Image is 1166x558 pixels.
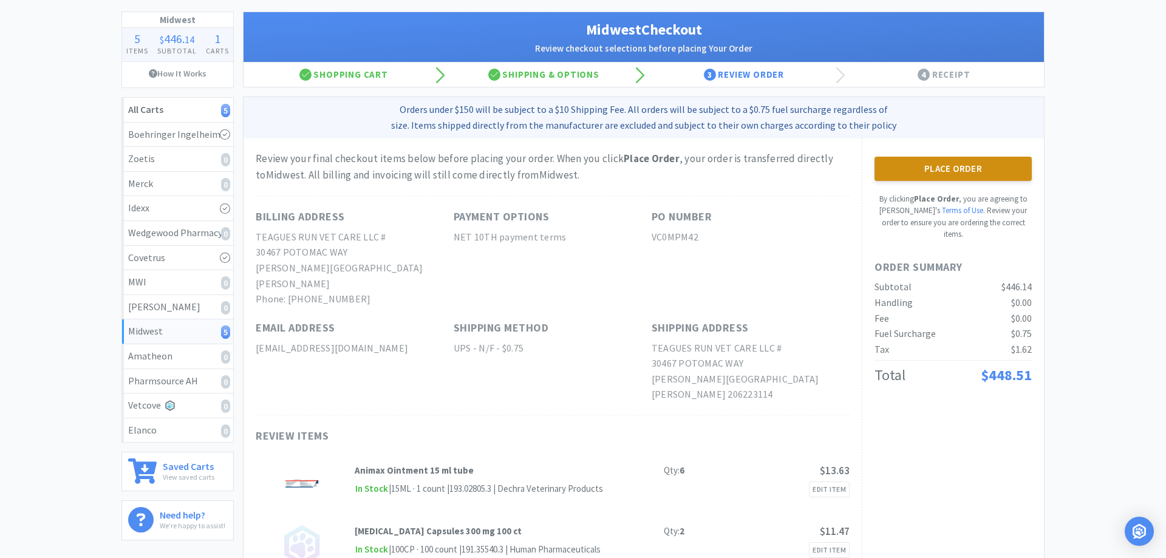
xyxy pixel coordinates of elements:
[128,225,227,241] div: Wedgewood Pharmacy
[221,178,230,191] i: 0
[874,193,1032,240] p: By clicking , you are agreeing to [PERSON_NAME]'s . Review your order to ensure you are ordering ...
[664,463,684,478] div: Qty:
[652,208,712,226] h1: PO Number
[122,196,233,221] a: Idexx
[122,62,233,85] a: How It Works
[221,227,230,240] i: 0
[122,123,233,148] a: Boehringer Ingelheim
[128,423,227,438] div: Elanco
[355,542,389,557] span: In Stock
[128,274,227,290] div: MWI
[256,260,454,291] h2: [PERSON_NAME][GEOGRAPHIC_DATA][PERSON_NAME]
[809,542,850,558] a: Edit Item
[844,63,1045,87] div: Receipt
[122,98,233,123] a: All Carts5
[221,375,230,389] i: 0
[122,418,233,443] a: Elanco0
[122,295,233,320] a: [PERSON_NAME]0
[652,356,850,372] h2: 30467 POTOMAC WAY
[389,543,457,555] span: | 100CP · 100 count
[704,69,716,81] span: 3
[128,349,227,364] div: Amatheon
[248,102,1039,133] p: Orders under $150 will be subject to a $10 Shipping Fee. All orders will be subject to a $0.75 fu...
[444,63,644,87] div: Shipping & Options
[454,230,652,245] h2: NET 10TH payment terms
[128,324,227,339] div: Midwest
[874,259,1032,276] h1: Order Summary
[128,127,227,143] div: Boehringer Ingelheim
[624,152,680,165] strong: Place Order
[122,45,153,56] h4: Items
[122,147,233,172] a: Zoetis0
[122,393,233,418] a: Vetcove0
[874,279,912,295] div: Subtotal
[256,427,620,445] h1: Review Items
[644,63,844,87] div: Review Order
[256,245,454,260] h2: 30467 POTOMAC WAY
[1011,327,1032,339] span: $0.75
[874,295,913,311] div: Handling
[355,481,389,497] span: In Stock
[201,45,233,56] h4: Carts
[122,319,233,344] a: Midwest5
[128,176,227,192] div: Merck
[652,230,850,245] h2: VC0MPM42
[942,205,983,216] a: Terms of Use
[1001,281,1032,293] span: $446.14
[122,270,233,295] a: MWI0
[918,69,930,81] span: 4
[256,230,454,245] h2: TEAGUES RUN VET CARE LLC #
[122,246,233,271] a: Covetrus
[121,452,234,491] a: Saved CartsView saved carts
[221,153,230,166] i: 0
[389,483,445,494] span: | 15ML · 1 count
[981,366,1032,384] span: $448.51
[221,400,230,413] i: 0
[134,31,140,46] span: 5
[256,41,1032,56] h2: Review checkout selections before placing Your Order
[355,525,522,537] strong: [MEDICAL_DATA] Capsules 300 mg 100 ct
[244,63,444,87] div: Shopping Cart
[256,151,850,183] div: Review your final checkout items below before placing your order. When you click , your order is ...
[652,319,749,337] h1: Shipping Address
[122,344,233,369] a: Amatheon0
[153,33,202,45] div: .
[680,525,684,537] strong: 2
[128,103,163,115] strong: All Carts
[256,291,454,307] h2: Phone: [PHONE_NUMBER]
[221,325,230,339] i: 5
[454,319,549,337] h1: Shipping Method
[128,200,227,216] div: Idexx
[164,31,182,46] span: 446
[664,524,684,539] div: Qty:
[214,31,220,46] span: 1
[445,481,603,496] div: | 193.02805.3 | Dechra Veterinary Products
[874,326,936,342] div: Fuel Surcharge
[874,364,905,387] div: Total
[874,157,1032,181] button: Place Order
[1011,296,1032,308] span: $0.00
[1125,517,1154,546] div: Open Intercom Messenger
[652,372,850,403] h2: [PERSON_NAME][GEOGRAPHIC_DATA][PERSON_NAME] 206223114
[160,520,225,531] p: We're happy to assist!
[281,463,323,506] img: 714bb623d71e4f6b8e97d3204b3095bd_120263.jpeg
[221,276,230,290] i: 0
[1011,343,1032,355] span: $1.62
[122,221,233,246] a: Wedgewood Pharmacy0
[256,18,1032,41] h1: Midwest Checkout
[122,369,233,394] a: Pharmsource AH0
[680,464,684,476] strong: 6
[153,45,202,56] h4: Subtotal
[160,33,164,46] span: $
[820,464,850,477] span: $13.63
[122,172,233,197] a: Merck0
[914,194,959,204] strong: Place Order
[128,373,227,389] div: Pharmsource AH
[221,301,230,315] i: 0
[221,424,230,438] i: 0
[128,250,227,266] div: Covetrus
[820,525,850,538] span: $11.47
[874,342,889,358] div: Tax
[454,208,550,226] h1: Payment Options
[652,341,850,356] h2: TEAGUES RUN VET CARE LLC #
